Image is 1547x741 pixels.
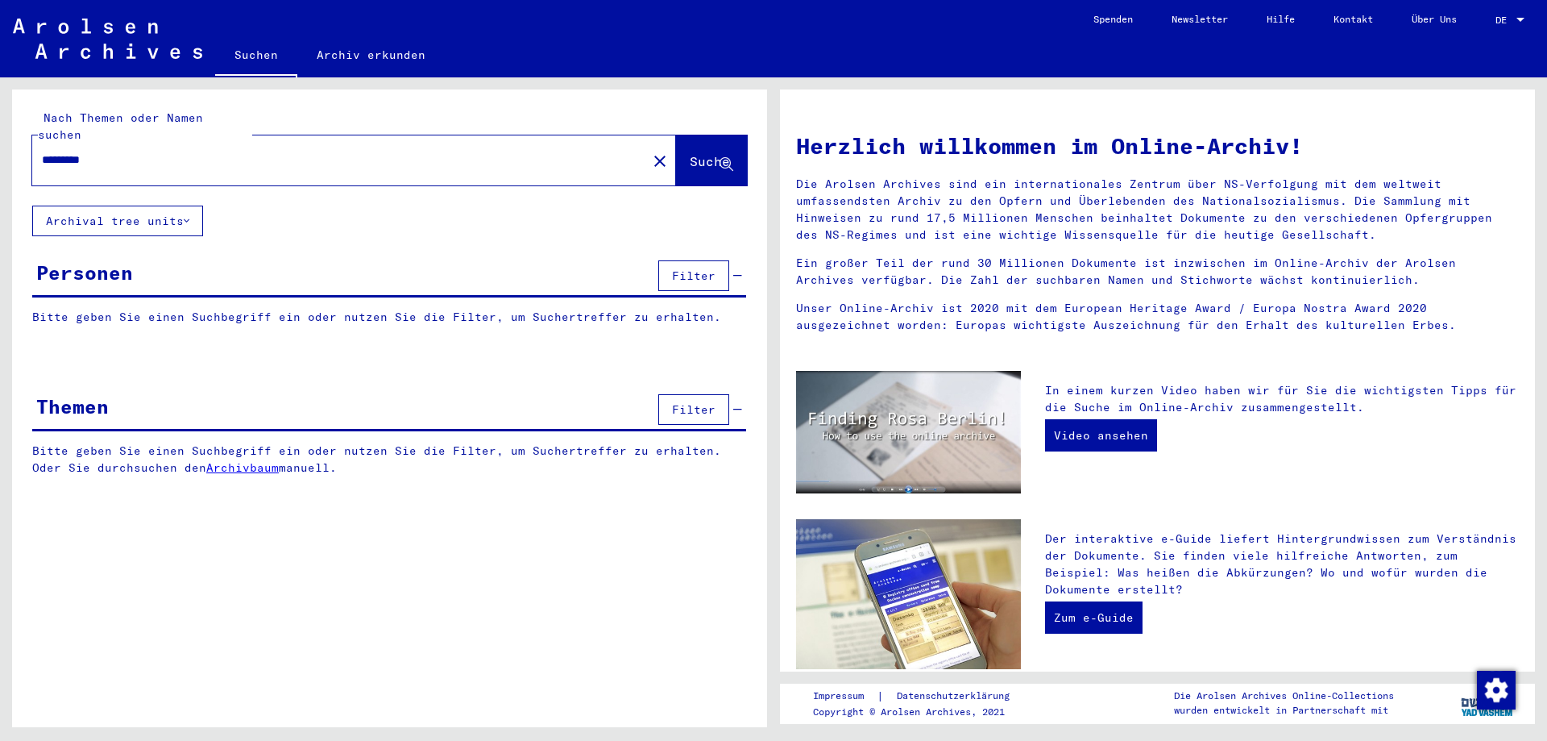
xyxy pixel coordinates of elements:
p: wurden entwickelt in Partnerschaft mit [1174,703,1394,718]
p: Bitte geben Sie einen Suchbegriff ein oder nutzen Sie die Filter, um Suchertreffer zu erhalten. [32,309,746,326]
a: Zum e-Guide [1045,602,1143,634]
button: Filter [658,394,729,425]
img: Zustimmung ändern [1477,671,1516,710]
button: Suche [676,135,747,185]
p: Bitte geben Sie einen Suchbegriff ein oder nutzen Sie die Filter, um Suchertreffer zu erhalten. O... [32,443,747,477]
p: Unser Online-Archiv ist 2020 mit dem European Heritage Award / Europa Nostra Award 2020 ausgezeic... [796,300,1519,334]
img: Arolsen_neg.svg [13,19,202,59]
a: Video ansehen [1045,419,1157,452]
p: Copyright © Arolsen Archives, 2021 [813,705,1029,719]
img: video.jpg [796,371,1021,493]
p: In einem kurzen Video haben wir für Sie die wichtigsten Tipps für die Suche im Online-Archiv zusa... [1045,382,1519,416]
mat-label: Nach Themen oder Namen suchen [38,110,203,142]
p: Die Arolsen Archives sind ein internationales Zentrum über NS-Verfolgung mit dem weltweit umfasse... [796,176,1519,244]
a: Archiv erkunden [297,35,445,74]
a: Impressum [813,688,877,705]
span: Suche [690,153,730,169]
p: Der interaktive e-Guide liefert Hintergrundwissen zum Verständnis der Dokumente. Sie finden viele... [1045,531,1519,598]
div: | [813,688,1029,705]
span: Filter [672,402,715,417]
a: Archivbaum [206,460,279,475]
p: Ein großer Teil der rund 30 Millionen Dokumente ist inzwischen im Online-Archiv der Arolsen Archi... [796,255,1519,289]
button: Filter [658,260,729,291]
img: eguide.jpg [796,519,1021,669]
span: DE [1495,15,1513,26]
span: Filter [672,269,715,283]
a: Datenschutzerklärung [884,688,1029,705]
img: yv_logo.png [1458,683,1518,723]
div: Personen [36,258,133,287]
a: Suchen [215,35,297,77]
div: Themen [36,392,109,421]
mat-icon: close [650,152,670,171]
button: Archival tree units [32,206,203,236]
p: Die Arolsen Archives Online-Collections [1174,689,1394,703]
button: Clear [644,144,676,177]
h1: Herzlich willkommen im Online-Archiv! [796,129,1519,163]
